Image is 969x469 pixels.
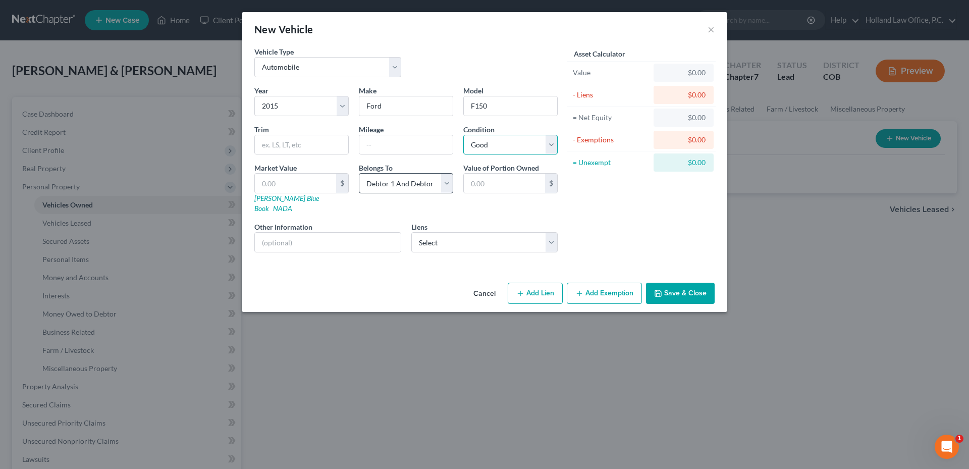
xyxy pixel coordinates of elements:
[464,96,557,116] input: ex. Altima
[573,90,649,100] div: - Liens
[708,23,715,35] button: ×
[254,85,268,96] label: Year
[573,68,649,78] div: Value
[574,48,625,59] label: Asset Calculator
[508,283,563,304] button: Add Lien
[359,124,384,135] label: Mileage
[254,194,319,213] a: [PERSON_NAME] Blue Book
[662,90,706,100] div: $0.00
[359,135,453,154] input: --
[662,135,706,145] div: $0.00
[255,135,348,154] input: ex. LS, LT, etc
[254,222,312,232] label: Other Information
[254,46,294,57] label: Vehicle Type
[359,86,376,95] span: Make
[336,174,348,193] div: $
[955,435,963,443] span: 1
[463,163,539,173] label: Value of Portion Owned
[463,124,495,135] label: Condition
[254,163,297,173] label: Market Value
[411,222,427,232] label: Liens
[646,283,715,304] button: Save & Close
[662,68,706,78] div: $0.00
[465,284,504,304] button: Cancel
[464,174,545,193] input: 0.00
[254,124,269,135] label: Trim
[662,113,706,123] div: $0.00
[254,22,313,36] div: New Vehicle
[359,164,393,172] span: Belongs To
[273,204,292,213] a: NADA
[255,174,336,193] input: 0.00
[567,283,642,304] button: Add Exemption
[255,233,401,252] input: (optional)
[359,96,453,116] input: ex. Nissan
[463,85,483,96] label: Model
[662,158,706,168] div: $0.00
[573,158,649,168] div: = Unexempt
[935,435,959,459] iframe: Intercom live chat
[545,174,557,193] div: $
[573,113,649,123] div: = Net Equity
[573,135,649,145] div: - Exemptions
